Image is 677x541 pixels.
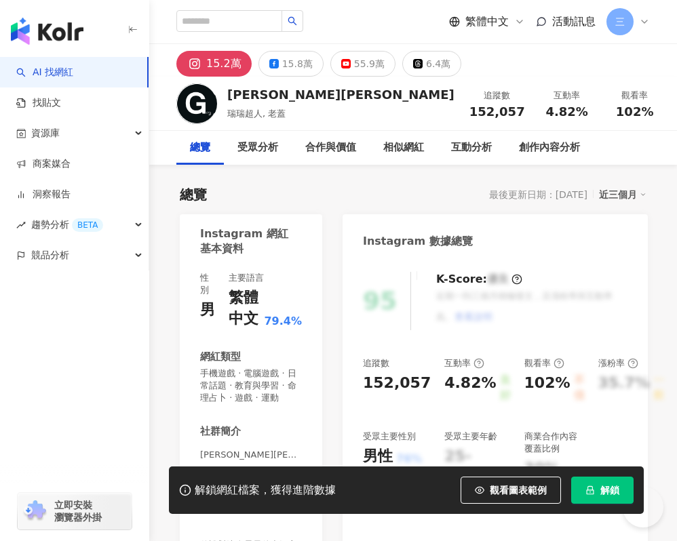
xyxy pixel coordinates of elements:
[200,350,241,364] div: 網紅類型
[489,189,587,200] div: 最後更新日期：[DATE]
[599,186,646,203] div: 近三個月
[229,287,260,329] div: 繁體中文
[11,18,83,45] img: logo
[426,54,450,73] div: 6.4萬
[383,140,424,156] div: 相似網紅
[524,430,585,455] div: 商業合作內容覆蓋比例
[363,430,416,443] div: 受眾主要性別
[31,118,60,148] span: 資源庫
[598,357,638,369] div: 漲粉率
[609,89,661,102] div: 觀看率
[444,373,496,403] div: 4.82%
[237,140,278,156] div: 受眾分析
[363,234,473,249] div: Instagram 數據總覽
[200,367,302,405] span: 手機遊戲 · 電腦遊戲 · 日常話題 · 教育與學習 · 命理占卜 · 遊戲 · 運動
[465,14,509,29] span: 繁體中文
[31,240,69,270] span: 競品分析
[541,89,593,102] div: 互動率
[363,446,393,467] div: 男性
[16,220,26,230] span: rise
[363,357,389,369] div: 追蹤數
[363,373,431,394] div: 152,057
[288,16,297,26] span: search
[615,14,625,29] span: 三
[264,314,302,329] span: 79.4%
[200,424,241,439] div: 社群簡介
[571,477,634,504] button: 解鎖
[402,51,461,77] button: 6.4萬
[490,485,547,496] span: 觀看圖表範例
[16,66,73,79] a: searchAI 找網紅
[200,272,215,296] div: 性別
[616,105,654,119] span: 102%
[469,89,525,102] div: 追蹤數
[282,54,313,73] div: 15.8萬
[190,140,210,156] div: 總覽
[16,188,71,201] a: 洞察報告
[524,373,570,403] div: 102%
[200,300,215,321] div: 男
[600,485,619,496] span: 解鎖
[444,430,497,443] div: 受眾主要年齡
[545,105,587,119] span: 4.82%
[227,86,454,103] div: [PERSON_NAME][PERSON_NAME]
[227,108,286,119] span: 瑞瑞超人, 老蓋
[176,83,217,124] img: KOL Avatar
[72,218,103,232] div: BETA
[54,499,102,523] span: 立即安裝 瀏覽器外掛
[176,51,252,77] button: 15.2萬
[469,104,525,119] span: 152,057
[330,51,395,77] button: 55.9萬
[16,96,61,110] a: 找貼文
[200,226,295,257] div: Instagram 網紅基本資料
[444,357,484,369] div: 互動率
[585,485,595,495] span: lock
[16,157,71,171] a: 商案媒合
[31,209,103,240] span: 趨勢分析
[461,477,561,504] button: 觀看圖表範例
[258,51,324,77] button: 15.8萬
[451,140,492,156] div: 互動分析
[22,500,48,522] img: chrome extension
[200,449,302,461] span: [PERSON_NAME][PERSON_NAME] | [PERSON_NAME].0917
[206,54,241,73] div: 15.2萬
[519,140,580,156] div: 創作內容分析
[195,483,336,498] div: 解鎖網紅檔案，獲得進階數據
[354,54,385,73] div: 55.9萬
[552,15,596,28] span: 活動訊息
[229,272,264,284] div: 主要語言
[180,185,207,204] div: 總覽
[524,357,564,369] div: 觀看率
[18,493,132,529] a: chrome extension立即安裝 瀏覽器外掛
[436,272,522,287] div: K-Score :
[305,140,356,156] div: 合作與價值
